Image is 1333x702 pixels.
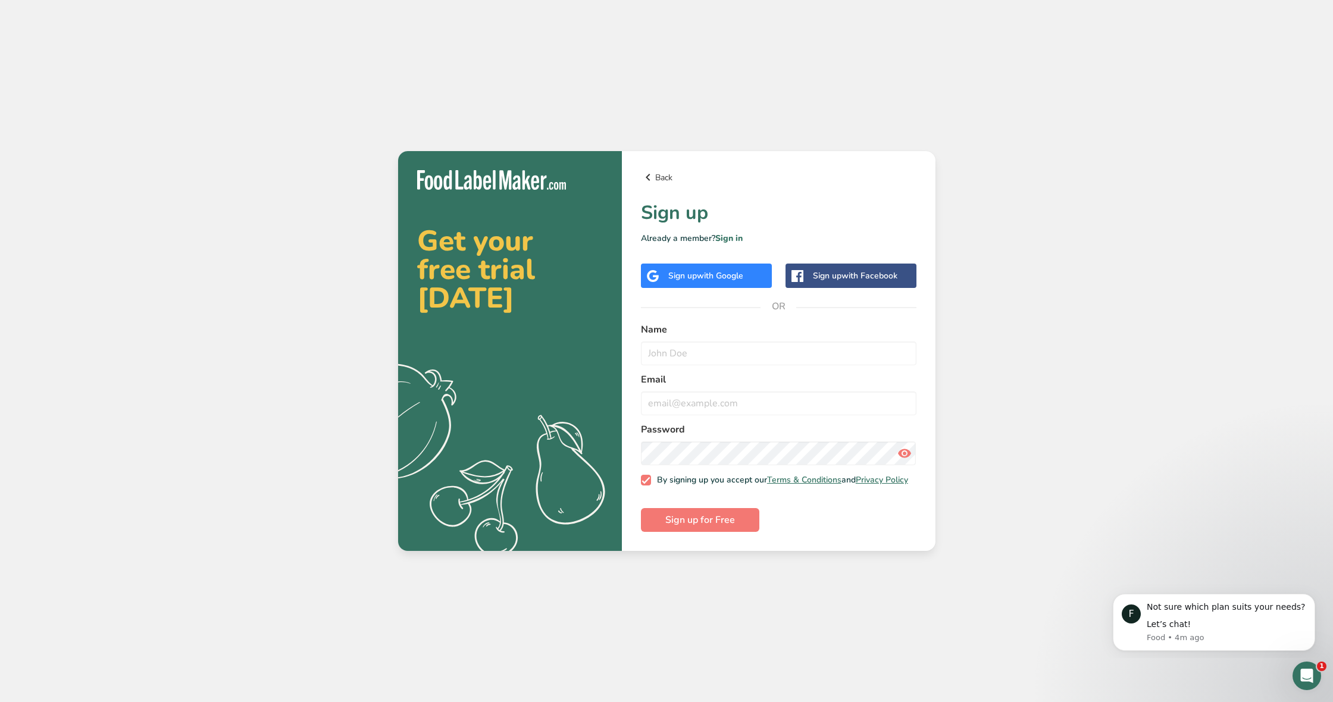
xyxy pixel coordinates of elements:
[1293,662,1321,690] iframe: Intercom live chat
[417,170,566,190] img: Food Label Maker
[665,513,735,527] span: Sign up for Free
[641,170,916,184] a: Back
[668,269,743,282] div: Sign up
[641,322,916,337] label: Name
[641,199,916,227] h1: Sign up
[651,475,908,485] span: By signing up you accept our and
[641,508,759,532] button: Sign up for Free
[715,233,743,244] a: Sign in
[841,270,897,281] span: with Facebook
[1317,662,1326,671] span: 1
[767,474,841,485] a: Terms & Conditions
[856,474,908,485] a: Privacy Policy
[813,269,897,282] div: Sign up
[641,232,916,245] p: Already a member?
[641,391,916,415] input: email@example.com
[641,341,916,365] input: John Doe
[697,270,743,281] span: with Google
[641,422,916,437] label: Password
[417,227,603,312] h2: Get your free trial [DATE]
[761,289,796,324] span: OR
[1095,584,1333,658] iframe: Intercom notifications message
[641,372,916,387] label: Email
